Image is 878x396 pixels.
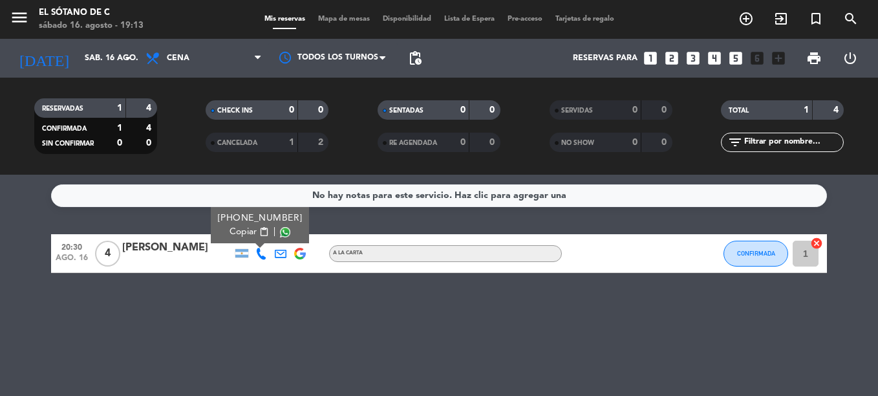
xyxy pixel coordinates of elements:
i: exit_to_app [773,11,789,27]
i: looks_one [642,50,659,67]
strong: 0 [289,105,294,115]
span: Lista de Espera [438,16,501,23]
i: looks_5 [727,50,744,67]
button: Copiarcontent_paste [230,225,269,239]
strong: 2 [318,138,326,147]
span: Mis reservas [258,16,312,23]
i: looks_two [663,50,680,67]
strong: 0 [117,138,122,148]
span: TOTAL [729,107,749,114]
span: | [273,225,276,239]
i: menu [10,8,29,27]
strong: 1 [804,105,809,115]
strong: 4 [833,105,841,115]
input: Filtrar por nombre... [743,135,843,149]
span: 20:30 [56,239,88,254]
span: pending_actions [407,50,423,66]
i: cancel [810,237,823,250]
strong: 0 [489,138,497,147]
span: CONFIRMADA [42,126,87,132]
span: Copiar [230,225,257,239]
span: ago. 16 [56,254,88,269]
span: RESERVADAS [42,105,83,112]
i: turned_in_not [808,11,824,27]
div: sábado 16. agosto - 19:13 [39,19,144,32]
span: A LA CARTA [333,250,363,256]
button: CONFIRMADA [723,241,788,267]
strong: 4 [146,124,154,133]
i: search [843,11,859,27]
strong: 1 [117,104,122,113]
i: add_box [770,50,787,67]
span: Tarjetas de regalo [549,16,621,23]
img: google-logo.png [294,248,306,259]
div: LOG OUT [832,39,868,78]
strong: 0 [146,138,154,148]
div: No hay notas para este servicio. Haz clic para agregar una [312,188,566,203]
span: NO SHOW [561,140,594,146]
span: Disponibilidad [376,16,438,23]
strong: 0 [460,105,466,115]
i: looks_3 [685,50,701,67]
span: SERVIDAS [561,107,593,114]
i: add_circle_outline [738,11,754,27]
span: Mapa de mesas [312,16,376,23]
span: CHECK INS [217,107,253,114]
i: looks_6 [749,50,766,67]
i: [DATE] [10,44,78,72]
span: CONFIRMADA [737,250,775,257]
span: 4 [95,241,120,267]
strong: 0 [489,105,497,115]
i: power_settings_new [842,50,858,66]
span: SENTADAS [389,107,423,114]
span: print [806,50,822,66]
strong: 0 [460,138,466,147]
strong: 0 [661,138,669,147]
span: CANCELADA [217,140,257,146]
span: SIN CONFIRMAR [42,140,94,147]
strong: 0 [632,105,637,115]
i: arrow_drop_down [120,50,136,66]
strong: 0 [632,138,637,147]
div: [PERSON_NAME] [122,239,232,256]
i: filter_list [727,135,743,150]
strong: 4 [146,104,154,113]
span: RE AGENDADA [389,140,437,146]
strong: 0 [661,105,669,115]
span: Reservas para [573,54,637,63]
span: content_paste [259,227,269,237]
strong: 1 [117,124,122,133]
span: Cena [167,54,189,63]
button: menu [10,8,29,32]
div: [PHONE_NUMBER] [218,212,303,225]
strong: 1 [289,138,294,147]
div: El Sótano de C [39,6,144,19]
i: looks_4 [706,50,723,67]
span: Pre-acceso [501,16,549,23]
strong: 0 [318,105,326,115]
